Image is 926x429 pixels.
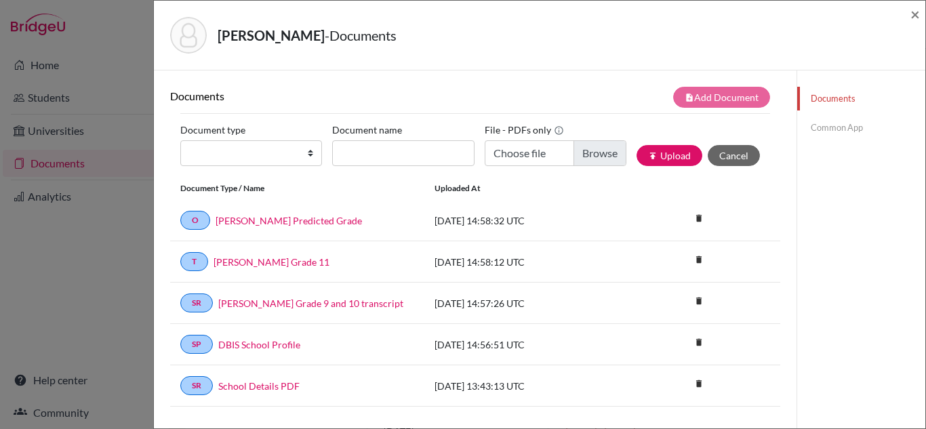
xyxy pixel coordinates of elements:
[170,89,475,102] h6: Documents
[708,145,760,166] button: Cancel
[910,6,920,22] button: Close
[689,210,709,228] a: delete
[689,334,709,352] a: delete
[214,255,329,269] a: [PERSON_NAME] Grade 11
[180,293,213,312] a: SR
[424,379,628,393] div: [DATE] 13:43:13 UTC
[180,119,245,140] label: Document type
[689,249,709,270] i: delete
[685,93,694,102] i: note_add
[689,293,709,311] a: delete
[180,252,208,271] a: T
[332,119,402,140] label: Document name
[424,182,628,195] div: Uploaded at
[637,145,702,166] button: publishUpload
[325,27,397,43] span: - Documents
[485,119,564,140] label: File - PDFs only
[689,208,709,228] i: delete
[180,211,210,230] a: O
[648,151,658,161] i: publish
[218,27,325,43] strong: [PERSON_NAME]
[424,296,628,310] div: [DATE] 14:57:26 UTC
[424,338,628,352] div: [DATE] 14:56:51 UTC
[180,376,213,395] a: SR
[424,255,628,269] div: [DATE] 14:58:12 UTC
[216,213,362,228] a: [PERSON_NAME] Predicted Grade
[910,4,920,24] span: ×
[689,375,709,394] a: delete
[218,338,300,352] a: DBIS School Profile
[170,182,424,195] div: Document Type / Name
[424,213,628,228] div: [DATE] 14:58:32 UTC
[180,335,213,354] a: SP
[218,379,300,393] a: School Details PDF
[218,296,403,310] a: [PERSON_NAME] Grade 9 and 10 transcript
[673,87,770,108] button: note_addAdd Document
[797,87,925,110] a: Documents
[797,116,925,140] a: Common App
[689,291,709,311] i: delete
[689,251,709,270] a: delete
[689,332,709,352] i: delete
[689,373,709,394] i: delete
